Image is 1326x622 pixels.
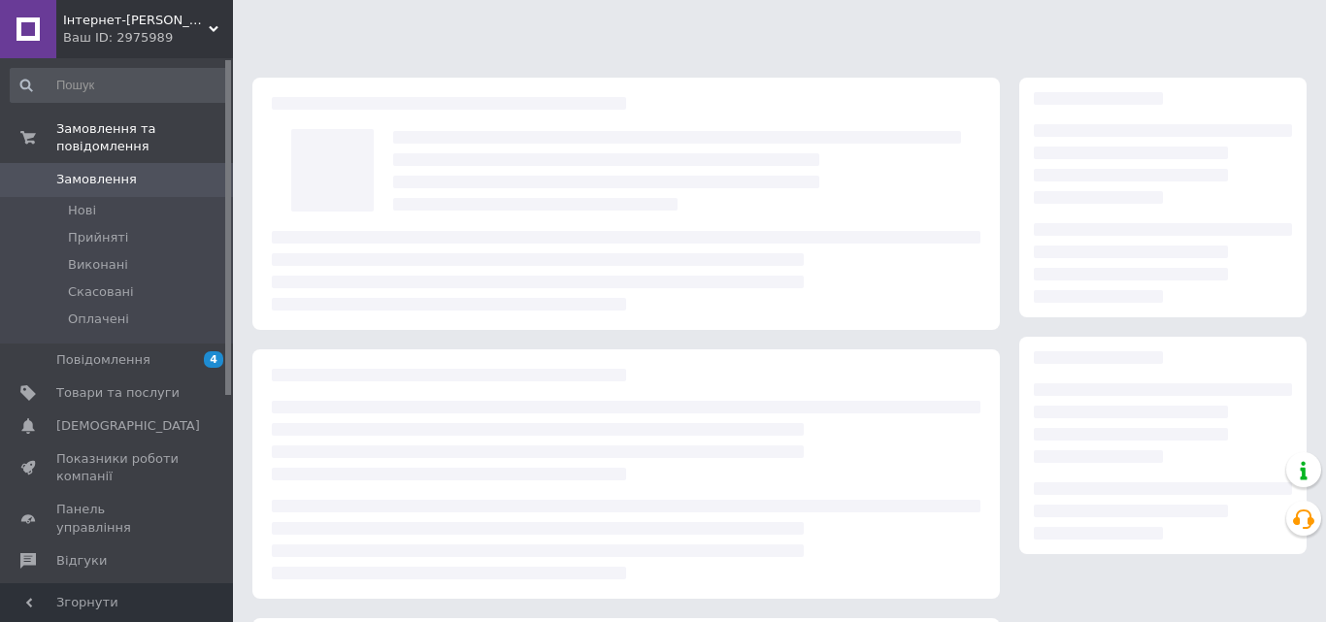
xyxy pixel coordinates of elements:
[68,256,128,274] span: Виконані
[56,384,180,402] span: Товари та послуги
[63,29,233,47] div: Ваш ID: 2975989
[56,450,180,485] span: Показники роботи компанії
[68,229,128,246] span: Прийняті
[56,501,180,536] span: Панель управління
[63,12,209,29] span: Інтернет-Магазин Хамеліон
[68,202,96,219] span: Нові
[204,351,223,368] span: 4
[56,552,107,570] span: Відгуки
[68,283,134,301] span: Скасовані
[56,171,137,188] span: Замовлення
[56,120,233,155] span: Замовлення та повідомлення
[56,351,150,369] span: Повідомлення
[56,417,200,435] span: [DEMOGRAPHIC_DATA]
[10,68,229,103] input: Пошук
[68,311,129,328] span: Оплачені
